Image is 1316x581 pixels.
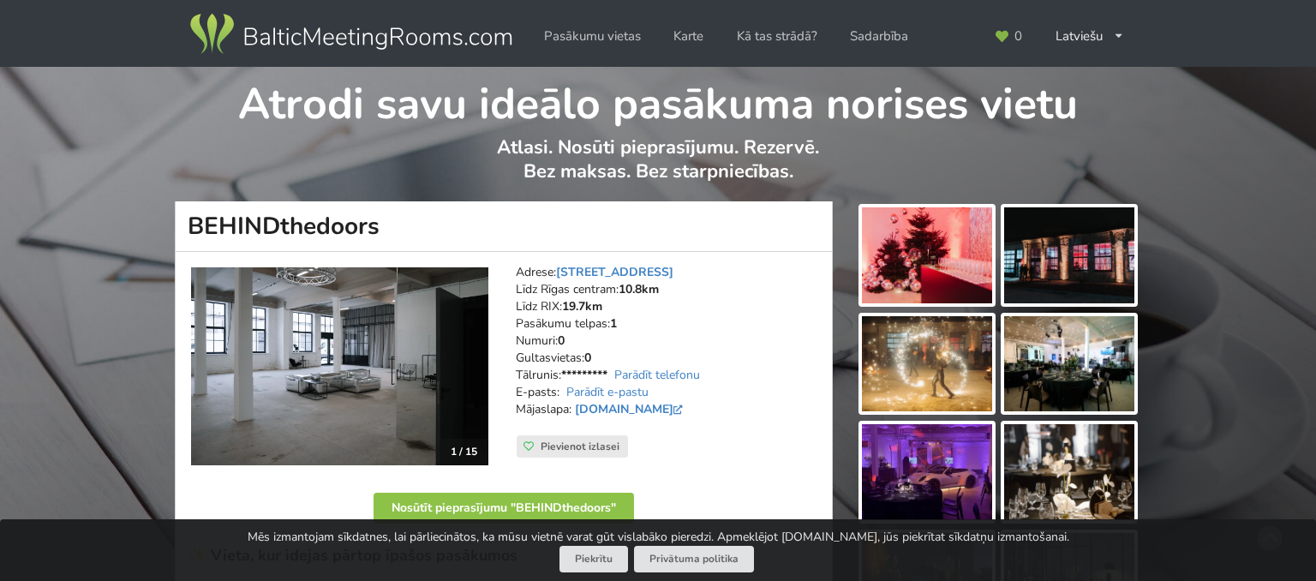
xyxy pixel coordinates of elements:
[614,367,700,383] a: Parādīt telefonu
[661,20,715,53] a: Karte
[541,440,619,453] span: Pievienot izlasei
[374,493,634,524] button: Nosūtīt pieprasījumu "BEHINDthedoors"
[1004,316,1134,412] img: BEHINDthedoors | Rīga | Pasākumu vieta - galerijas bilde
[619,281,659,297] strong: 10.8km
[175,201,833,252] h1: BEHINDthedoors
[566,384,649,400] a: Parādīt e-pastu
[862,424,992,520] img: BEHINDthedoors | Rīga | Pasākumu vieta - galerijas bilde
[1004,424,1134,520] img: BEHINDthedoors | Rīga | Pasākumu vieta - galerijas bilde
[725,20,829,53] a: Kā tas strādā?
[862,207,992,303] img: BEHINDthedoors | Rīga | Pasākumu vieta - galerijas bilde
[176,67,1141,132] h1: Atrodi savu ideālo pasākuma norises vietu
[516,264,820,435] address: Adrese: Līdz Rīgas centram: Līdz RIX: Pasākumu telpas: Numuri: Gultasvietas: Tālrunis: E-pasts: M...
[1004,207,1134,303] img: BEHINDthedoors | Rīga | Pasākumu vieta - galerijas bilde
[559,546,628,572] button: Piekrītu
[862,316,992,412] img: BEHINDthedoors | Rīga | Pasākumu vieta - galerijas bilde
[1044,20,1137,53] div: Latviešu
[187,10,515,58] img: Baltic Meeting Rooms
[440,439,488,464] div: 1 / 15
[575,401,687,417] a: [DOMAIN_NAME]
[634,546,754,572] a: Privātuma politika
[610,315,617,332] strong: 1
[532,20,653,53] a: Pasākumu vietas
[191,267,488,465] img: Svinību telpa | Rīga | BEHINDthedoors
[191,267,488,465] a: Svinību telpa | Rīga | BEHINDthedoors 1 / 15
[838,20,920,53] a: Sadarbība
[558,332,565,349] strong: 0
[176,135,1141,201] p: Atlasi. Nosūti pieprasījumu. Rezervē. Bez maksas. Bez starpniecības.
[584,350,591,366] strong: 0
[1014,30,1022,43] span: 0
[556,264,673,280] a: [STREET_ADDRESS]
[562,298,602,314] strong: 19.7km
